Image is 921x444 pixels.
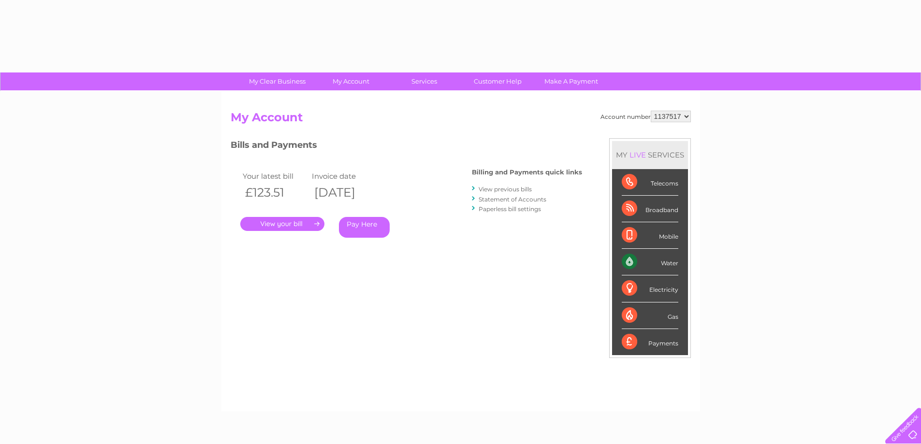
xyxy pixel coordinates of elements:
a: Customer Help [458,72,538,90]
a: Paperless bill settings [479,205,541,213]
a: My Account [311,72,391,90]
a: . [240,217,324,231]
td: Invoice date [309,170,379,183]
h2: My Account [231,111,691,129]
th: [DATE] [309,183,379,202]
a: Services [384,72,464,90]
a: Statement of Accounts [479,196,546,203]
div: Payments [622,329,678,355]
div: Mobile [622,222,678,249]
div: Account number [600,111,691,122]
a: My Clear Business [237,72,317,90]
div: Gas [622,302,678,329]
div: Broadband [622,196,678,222]
div: LIVE [628,150,648,159]
h4: Billing and Payments quick links [472,169,582,176]
a: Pay Here [339,217,390,238]
h3: Bills and Payments [231,138,582,155]
a: View previous bills [479,186,532,193]
a: Make A Payment [531,72,611,90]
td: Your latest bill [240,170,310,183]
div: Telecoms [622,169,678,196]
th: £123.51 [240,183,310,202]
div: Electricity [622,275,678,302]
div: MY SERVICES [612,141,688,169]
div: Water [622,249,678,275]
